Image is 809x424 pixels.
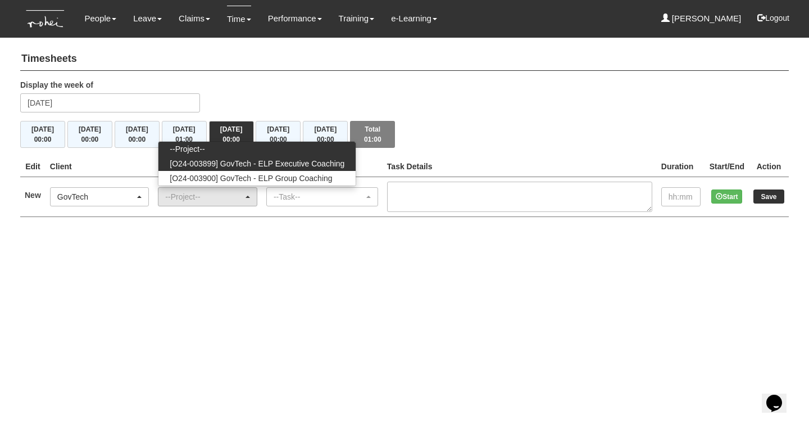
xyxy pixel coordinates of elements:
button: [DATE]00:00 [209,121,254,148]
div: --Project-- [165,191,243,202]
span: [O24-003899] GovTech - ELP Executive Coaching [170,158,344,169]
input: hh:mm [661,187,701,206]
button: Total01:00 [350,121,395,148]
button: Start [711,190,742,204]
button: [DATE]00:00 [20,121,65,148]
span: 00:00 [270,136,287,143]
button: GovTech [50,187,149,206]
span: 01:00 [364,136,381,143]
div: Timesheet Week Summary [20,121,789,148]
div: --Task-- [274,191,364,202]
button: [DATE]00:00 [303,121,348,148]
button: [DATE]00:00 [256,121,301,148]
a: e-Learning [391,6,437,31]
span: 00:00 [81,136,99,143]
span: 00:00 [317,136,334,143]
th: Task Details [383,156,657,177]
h4: Timesheets [20,48,789,71]
a: Time [227,6,251,32]
span: [O24-003900] GovTech - ELP Group Coaching [170,173,332,184]
span: --Project-- [170,143,204,155]
a: [PERSON_NAME] [661,6,742,31]
span: 01:00 [175,136,193,143]
button: [DATE]00:00 [115,121,160,148]
button: [DATE]00:00 [67,121,112,148]
span: 00:00 [222,136,240,143]
label: Display the week of [20,79,93,91]
a: Performance [268,6,322,31]
a: Training [339,6,375,31]
span: 00:00 [34,136,52,143]
th: Duration [657,156,705,177]
span: 00:00 [128,136,146,143]
th: Edit [20,156,46,177]
th: Action [749,156,789,177]
button: --Project-- [158,187,257,206]
input: Save [753,190,784,204]
button: Logout [749,4,797,31]
label: New [25,190,41,201]
div: GovTech [57,191,135,202]
a: Claims [179,6,210,31]
button: [DATE]01:00 [162,121,207,148]
button: --Task-- [266,187,378,206]
th: Start/End [705,156,749,177]
th: Client [46,156,154,177]
iframe: chat widget [762,379,798,413]
a: Leave [133,6,162,31]
th: Project [153,156,262,177]
a: People [84,6,116,31]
